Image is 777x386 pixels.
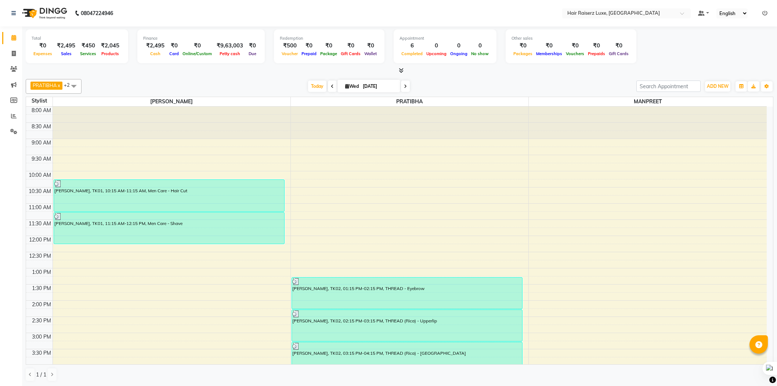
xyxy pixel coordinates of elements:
[30,123,53,131] div: 8:30 AM
[30,333,53,341] div: 3:00 PM
[30,349,53,357] div: 3:30 PM
[292,342,522,374] div: [PERSON_NAME], TK02, 03:15 PM-04:15 PM, THREAD (Rica) - [GEOGRAPHIC_DATA]
[33,82,57,88] span: PRATIBHA
[607,42,630,50] div: ₹0
[512,42,534,50] div: ₹0
[54,212,284,244] div: [PERSON_NAME], TK01, 11:15 AM-12:15 PM, Men Care - Shave
[28,252,53,260] div: 12:30 PM
[27,171,53,179] div: 10:00 AM
[27,187,53,195] div: 10:30 AM
[607,51,630,56] span: Gift Cards
[27,220,53,228] div: 11:30 AM
[308,81,326,92] span: Today
[28,236,53,244] div: 12:00 PM
[143,35,259,42] div: Finance
[181,51,214,56] span: Online/Custom
[424,42,448,50] div: 0
[26,97,53,105] div: Stylist
[291,97,528,106] span: PRATIBHA
[181,42,214,50] div: ₹0
[143,42,167,50] div: ₹2,495
[705,81,730,92] button: ADD NEW
[167,42,181,50] div: ₹0
[246,42,259,50] div: ₹0
[534,51,564,56] span: Memberships
[469,42,491,50] div: 0
[534,42,564,50] div: ₹0
[280,42,300,50] div: ₹500
[292,278,522,309] div: [PERSON_NAME], TK02, 01:15 PM-02:15 PM, THREAD - Eyebrow
[214,42,246,50] div: ₹9,63,003
[564,42,586,50] div: ₹0
[30,268,53,276] div: 1:00 PM
[339,42,362,50] div: ₹0
[400,35,491,42] div: Appointment
[30,155,53,163] div: 9:30 AM
[424,51,448,56] span: Upcoming
[280,35,379,42] div: Redemption
[57,82,60,88] a: x
[469,51,491,56] span: No show
[54,42,78,50] div: ₹2,495
[53,97,290,106] span: [PERSON_NAME]
[30,285,53,292] div: 1:30 PM
[36,371,46,379] span: 1 / 1
[100,51,121,56] span: Products
[59,51,73,56] span: Sales
[30,139,53,147] div: 9:00 AM
[32,51,54,56] span: Expenses
[512,35,630,42] div: Other sales
[64,82,75,88] span: +2
[27,204,53,211] div: 11:00 AM
[636,81,701,92] input: Search Appointment
[148,51,162,56] span: Cash
[78,51,98,56] span: Services
[361,81,397,92] input: 2025-09-03
[586,51,607,56] span: Prepaids
[78,42,98,50] div: ₹450
[300,51,318,56] span: Prepaid
[167,51,181,56] span: Card
[247,51,258,56] span: Due
[30,301,53,308] div: 2:00 PM
[512,51,534,56] span: Packages
[362,42,379,50] div: ₹0
[746,357,770,379] iframe: chat widget
[98,42,122,50] div: ₹2,045
[30,107,53,114] div: 8:00 AM
[362,51,379,56] span: Wallet
[448,51,469,56] span: Ongoing
[32,42,54,50] div: ₹0
[529,97,767,106] span: MANPREET
[586,42,607,50] div: ₹0
[81,3,113,24] b: 08047224946
[218,51,242,56] span: Petty cash
[300,42,318,50] div: ₹0
[30,317,53,325] div: 2:30 PM
[400,51,424,56] span: Completed
[292,310,522,341] div: [PERSON_NAME], TK02, 02:15 PM-03:15 PM, THREAD (Rica) - Upperlip
[564,51,586,56] span: Vouchers
[318,51,339,56] span: Package
[19,3,69,24] img: logo
[280,51,300,56] span: Voucher
[707,83,729,89] span: ADD NEW
[400,42,424,50] div: 6
[54,180,284,211] div: [PERSON_NAME], TK01, 10:15 AM-11:15 AM, Men Care - Hair Cut
[318,42,339,50] div: ₹0
[32,35,122,42] div: Total
[343,83,361,89] span: Wed
[448,42,469,50] div: 0
[339,51,362,56] span: Gift Cards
